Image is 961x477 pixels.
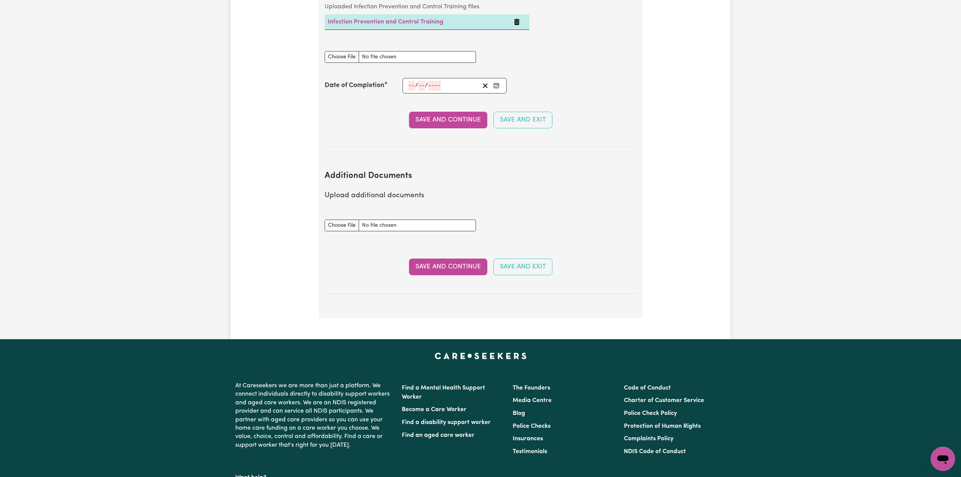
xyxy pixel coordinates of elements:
[425,82,428,89] span: /
[325,190,636,201] p: Upload additional documents
[513,410,525,416] a: Blog
[409,259,487,275] button: Save and Continue
[624,436,673,442] a: Complaints Policy
[479,81,491,91] button: Clear date
[325,81,384,90] label: Date of Completion
[514,17,520,26] button: Delete Infection Prevention and Control Training
[235,379,393,452] p: At Careseekers we are more than just a platform. We connect individuals directly to disability su...
[493,259,552,275] button: Save and Exit
[513,423,550,429] a: Police Checks
[418,81,425,91] input: --
[513,385,550,391] a: The Founders
[435,353,527,359] a: Careseekers home page
[415,82,418,89] span: /
[624,397,704,404] a: Charter of Customer Service
[513,449,547,455] a: Testimonials
[513,436,543,442] a: Insurances
[428,81,441,91] input: ----
[491,81,502,91] button: Enter the Date of Completion of your Infection Prevention and Control Training
[493,112,552,128] button: Save and Exit
[931,447,955,471] iframe: Button to launch messaging window
[402,432,474,438] a: Find an aged care worker
[408,81,415,91] input: --
[325,171,636,181] h2: Additional Documents
[624,385,671,391] a: Code of Conduct
[624,410,677,416] a: Police Check Policy
[402,419,491,426] a: Find a disability support worker
[328,19,443,25] a: Infection Prevention and Control Training
[624,423,701,429] a: Protection of Human Rights
[513,397,552,404] a: Media Centre
[409,112,487,128] button: Save and Continue
[624,449,686,455] a: NDIS Code of Conduct
[402,407,467,413] a: Become a Care Worker
[402,385,485,400] a: Find a Mental Health Support Worker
